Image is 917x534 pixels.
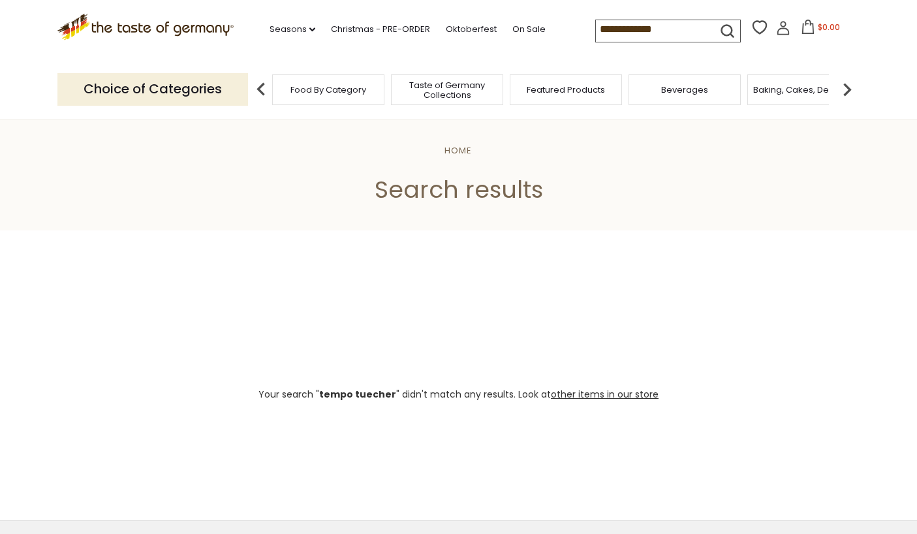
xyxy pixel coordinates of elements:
[527,85,605,95] a: Featured Products
[331,22,430,37] a: Christmas - PRE-ORDER
[290,85,366,95] a: Food By Category
[661,85,708,95] a: Beverages
[270,22,315,37] a: Seasons
[793,20,848,39] button: $0.00
[818,22,840,33] span: $0.00
[444,144,472,157] a: Home
[551,388,659,401] a: other items in our store
[248,76,274,102] img: previous arrow
[40,175,877,204] h1: Search results
[446,22,497,37] a: Oktoberfest
[395,80,499,100] a: Taste of Germany Collections
[319,388,396,401] b: tempo tuecher
[258,388,659,401] span: Your search " " didn't match any results. Look at
[512,22,546,37] a: On Sale
[834,76,860,102] img: next arrow
[57,73,248,105] p: Choice of Categories
[753,85,854,95] a: Baking, Cakes, Desserts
